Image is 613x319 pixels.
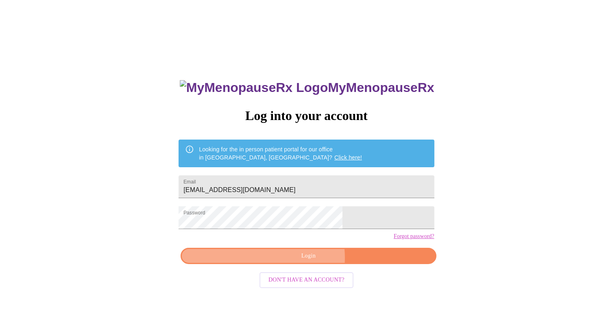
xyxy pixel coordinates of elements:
div: Looking for the in person patient portal for our office in [GEOGRAPHIC_DATA], [GEOGRAPHIC_DATA]? [199,142,362,165]
button: Login [181,248,436,264]
span: Don't have an account? [268,275,345,285]
span: Login [190,251,427,261]
h3: MyMenopauseRx [180,80,434,95]
a: Click here! [334,154,362,161]
img: MyMenopauseRx Logo [180,80,328,95]
button: Don't have an account? [260,272,353,288]
h3: Log into your account [179,108,434,123]
a: Don't have an account? [257,276,356,283]
a: Forgot password? [394,233,434,240]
